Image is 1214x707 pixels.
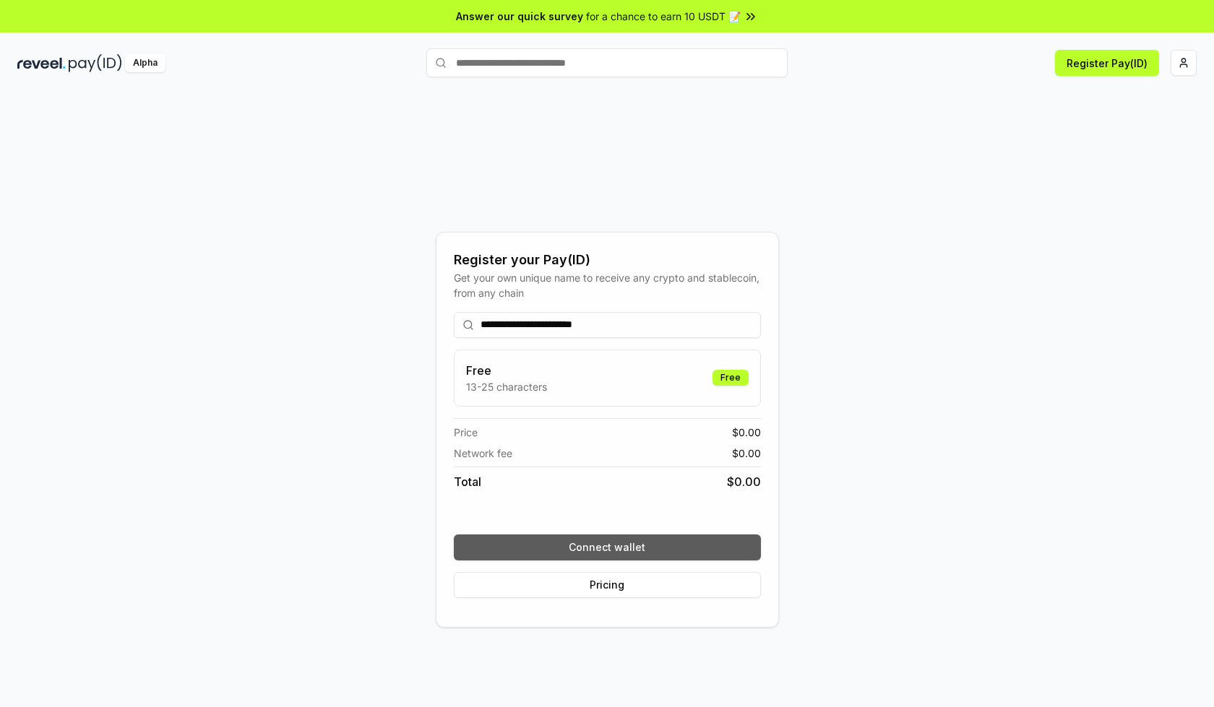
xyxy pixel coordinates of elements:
img: pay_id [69,54,122,72]
button: Connect wallet [454,534,761,560]
div: Get your own unique name to receive any crypto and stablecoin, from any chain [454,270,761,300]
span: Network fee [454,446,512,461]
h3: Free [466,362,547,379]
span: $ 0.00 [732,446,761,461]
span: $ 0.00 [727,473,761,490]
span: Price [454,425,478,440]
img: reveel_dark [17,54,66,72]
div: Free [713,370,749,386]
div: Register your Pay(ID) [454,250,761,270]
button: Pricing [454,572,761,598]
p: 13-25 characters [466,379,547,394]
span: Total [454,473,481,490]
span: $ 0.00 [732,425,761,440]
div: Alpha [125,54,165,72]
button: Register Pay(ID) [1055,50,1159,76]
span: for a chance to earn 10 USDT 📝 [586,9,741,24]
span: Answer our quick survey [456,9,583,24]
